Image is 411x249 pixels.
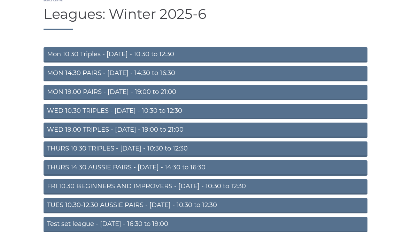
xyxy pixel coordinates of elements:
[44,198,367,213] a: TUES 10.30-12.30 AUSSIE PAIRS - [DATE] - 10:30 to 12:30
[44,179,367,195] a: FRI 10.30 BEGINNERS AND IMPROVERS - [DATE] - 10:30 to 12:30
[44,104,367,119] a: WED 10.30 TRIPLES - [DATE] - 10:30 to 12:30
[44,6,367,30] h1: Leagues: Winter 2025-6
[44,141,367,157] a: THURS 10.30 TRIPLES - [DATE] - 10:30 to 12:30
[44,47,367,63] a: Mon 10.30 Triples - [DATE] - 10:30 to 12:30
[44,123,367,138] a: WED 19.00 TRIPLES - [DATE] - 19:00 to 21:00
[44,160,367,176] a: THURS 14.30 AUSSIE PAIRS - [DATE] - 14:30 to 16:30
[44,85,367,100] a: MON 19.00 PAIRS - [DATE] - 19:00 to 21:00
[44,66,367,81] a: MON 14.30 PAIRS - [DATE] - 14:30 to 16:30
[44,217,367,232] a: Test set league - [DATE] - 16:30 to 19:00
